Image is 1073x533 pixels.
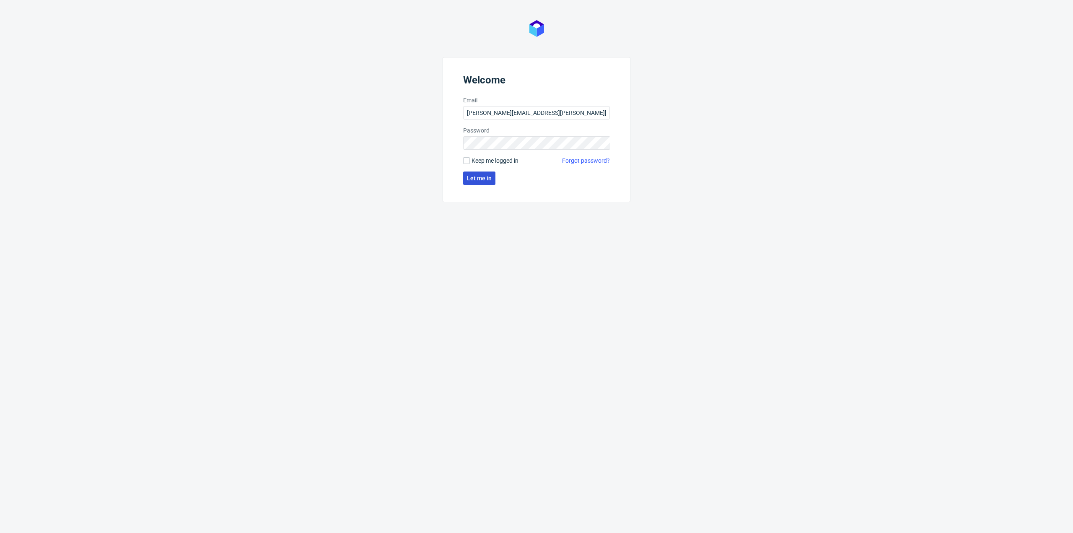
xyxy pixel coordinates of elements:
[562,156,610,165] a: Forgot password?
[463,172,495,185] button: Let me in
[463,126,610,135] label: Password
[467,175,492,181] span: Let me in
[472,156,518,165] span: Keep me logged in
[463,106,610,120] input: you@youremail.com
[463,74,610,89] header: Welcome
[463,96,610,104] label: Email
